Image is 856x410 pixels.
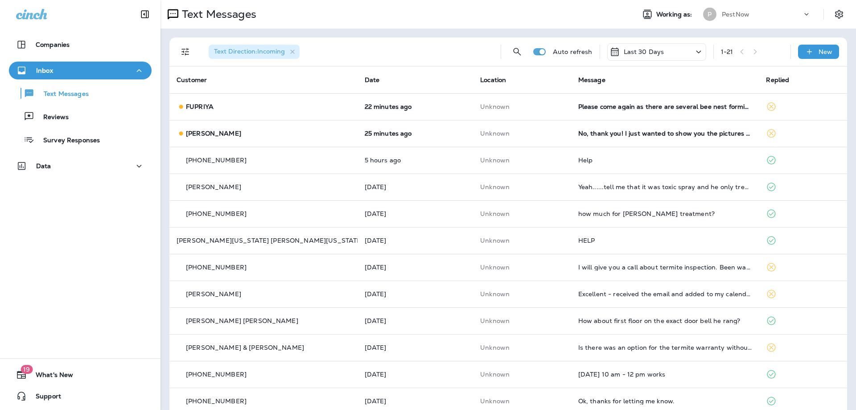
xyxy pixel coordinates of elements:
span: What's New [27,371,73,382]
div: Please come again as there are several bee nest forming that were not removed. [578,103,752,110]
div: Ok, thanks for letting me know. [578,398,752,405]
p: Aug 8, 2025 09:34 AM [365,398,466,405]
p: This customer does not have a last location and the phone number they messaged is not assigned to... [480,103,564,110]
p: [PERSON_NAME] [PERSON_NAME] [186,317,298,324]
p: [PERSON_NAME] [186,290,241,298]
p: This customer does not have a last location and the phone number they messaged is not assigned to... [480,344,564,351]
span: Date [365,76,380,84]
span: Customer [177,76,207,84]
button: Reviews [9,107,152,126]
p: Auto refresh [553,48,593,55]
div: Help [578,157,752,164]
div: Yeah......tell me that it was toxic spray and he only treats doorways and to clean up dead bugs. ... [578,183,752,191]
div: Excellent - received the email and added to my calendar. See you then [578,290,752,298]
span: Message [578,76,605,84]
p: Aug 8, 2025 04:12 PM [365,344,466,351]
p: [PHONE_NUMBER] [186,398,247,405]
span: Location [480,76,506,84]
button: Survey Responses [9,130,152,149]
p: [PHONE_NUMBER] [186,264,247,271]
p: PestNow [722,11,749,18]
button: Search Messages [508,43,526,61]
p: [PHONE_NUMBER] [186,371,247,378]
p: This customer does not have a last location and the phone number they messaged is not assigned to... [480,290,564,298]
p: Aug 13, 2025 10:48 AM [365,103,466,110]
p: Inbox [36,67,53,74]
p: Aug 8, 2025 04:10 PM [365,371,466,378]
div: No, thank you! I just wanted to show you the pictures because we were trying to figure out what w... [578,130,752,137]
button: Filters [177,43,194,61]
p: Aug 8, 2025 07:18 PM [365,317,466,324]
button: Inbox [9,62,152,79]
p: This customer does not have a last location and the phone number they messaged is not assigned to... [480,237,564,244]
p: Last 30 Days [624,48,664,55]
p: This customer does not have a last location and the phone number they messaged is not assigned to... [480,317,564,324]
button: Companies [9,36,152,54]
p: Data [36,162,51,170]
div: Text Direction:Incoming [209,45,300,59]
p: This customer does not have a last location and the phone number they messaged is not assigned to... [480,183,564,191]
p: Aug 13, 2025 05:45 AM [365,157,466,164]
p: Text Messages [178,8,256,21]
p: [PERSON_NAME] [186,130,241,137]
div: 1 - 21 [721,48,733,55]
button: 19What's New [9,366,152,384]
button: Support [9,387,152,405]
p: This customer does not have a last location and the phone number they messaged is not assigned to... [480,398,564,405]
p: [PERSON_NAME] [186,183,241,191]
button: Settings [831,6,847,22]
div: I will give you a call about termite inspection. Been wanting to do this; been very busy. Will ca... [578,264,752,271]
p: This customer does not have a last location and the phone number they messaged is not assigned to... [480,157,564,164]
span: Replied [766,76,789,84]
span: Support [27,393,61,403]
p: Reviews [34,113,69,122]
div: HELP [578,237,752,244]
button: Text Messages [9,84,152,103]
button: Collapse Sidebar [132,5,157,23]
p: Aug 12, 2025 09:50 AM [365,183,466,191]
p: This customer does not have a last location and the phone number they messaged is not assigned to... [480,371,564,378]
p: Companies [36,41,70,48]
p: This customer does not have a last location and the phone number they messaged is not assigned to... [480,130,564,137]
div: How about first floor on the exact door bell he rang? [578,317,752,324]
p: Aug 8, 2025 11:51 PM [365,264,466,271]
div: Is there was an option for the termite warranty without installing the bait system ? [578,344,752,351]
p: [PHONE_NUMBER] [186,157,247,164]
p: Text Messages [35,90,89,99]
p: [PHONE_NUMBER] [186,210,247,217]
span: 19 [21,365,33,374]
p: FUPRIYA [186,103,214,110]
div: P [703,8,716,21]
p: [PERSON_NAME] & [PERSON_NAME] [186,344,304,351]
p: New [819,48,832,55]
div: Monday 10 am - 12 pm works [578,371,752,378]
span: Text Direction : Incoming [214,47,285,55]
p: Aug 8, 2025 10:10 PM [365,290,466,298]
div: how much for roach treatment? [578,210,752,217]
p: Aug 13, 2025 10:46 AM [365,130,466,137]
p: This customer does not have a last location and the phone number they messaged is not assigned to... [480,264,564,271]
p: [PERSON_NAME][US_STATE] [PERSON_NAME][US_STATE] [177,237,363,244]
p: Aug 11, 2025 10:42 PM [365,210,466,217]
p: Aug 9, 2025 01:45 AM [365,237,466,244]
span: Working as: [656,11,694,18]
p: Survey Responses [34,137,100,145]
p: This customer does not have a last location and the phone number they messaged is not assigned to... [480,210,564,217]
button: Data [9,157,152,175]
